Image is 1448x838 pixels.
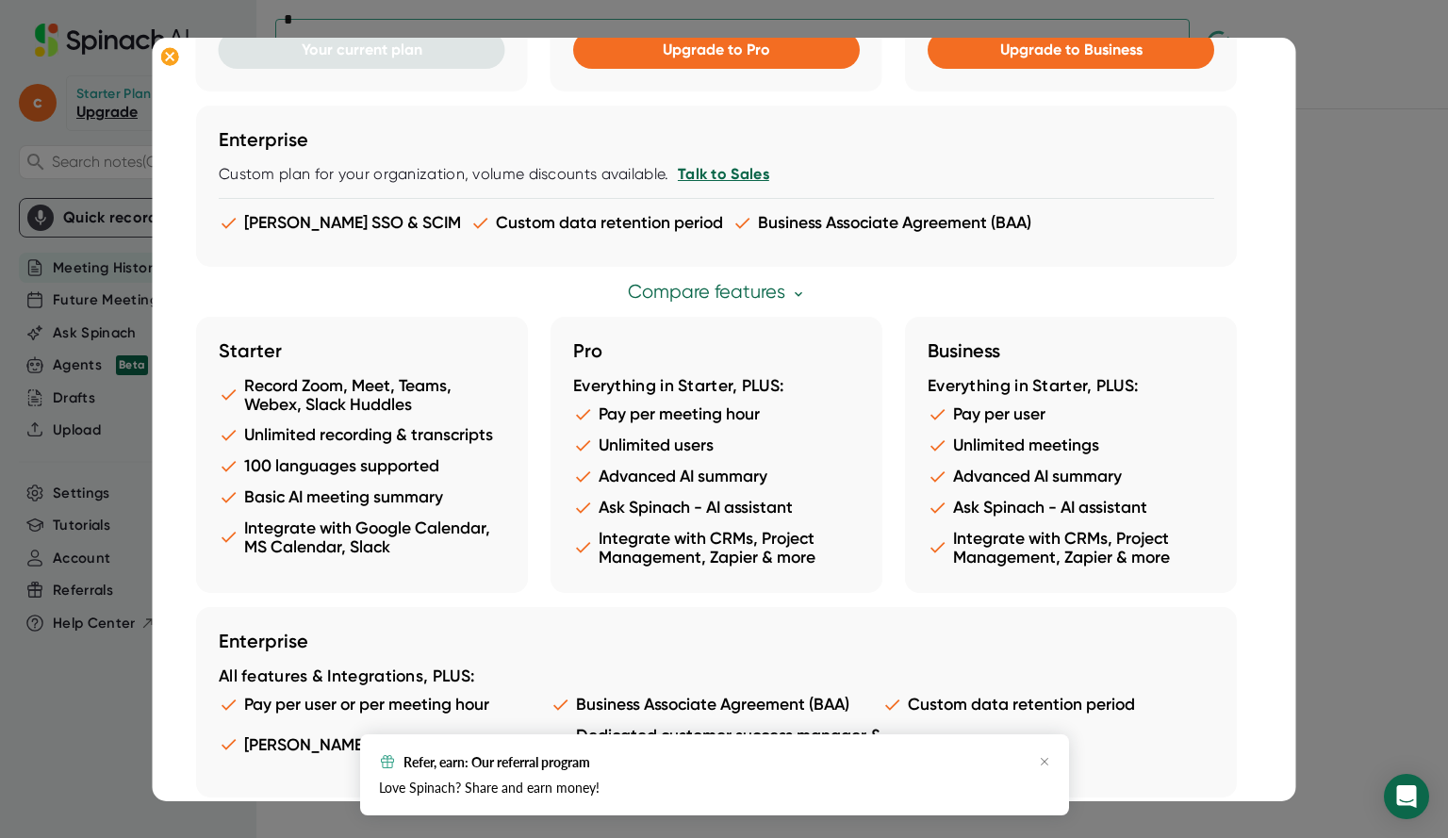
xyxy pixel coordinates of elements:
[470,213,723,233] li: Custom data retention period
[573,404,860,424] li: Pay per meeting hour
[928,339,1214,362] h3: Business
[627,281,805,303] a: Compare features
[219,425,505,445] li: Unlimited recording & transcripts
[219,666,1214,687] div: All features & Integrations, PLUS:
[928,529,1214,567] li: Integrate with CRMs, Project Management, Zapier & more
[219,695,551,715] li: Pay per user or per meeting hour
[732,213,1031,233] li: Business Associate Agreement (BAA)
[551,695,882,715] li: Business Associate Agreement (BAA)
[573,529,860,567] li: Integrate with CRMs, Project Management, Zapier & more
[928,31,1214,69] button: Upgrade to Business
[573,376,860,397] div: Everything in Starter, PLUS:
[219,726,551,764] li: [PERSON_NAME] SSO & SCIM
[573,498,860,518] li: Ask Spinach - AI assistant
[573,435,860,455] li: Unlimited users
[999,41,1142,58] span: Upgrade to Business
[928,467,1214,486] li: Advanced AI summary
[1384,774,1429,819] div: Open Intercom Messenger
[928,404,1214,424] li: Pay per user
[219,165,1214,184] div: Custom plan for your organization, volume discounts available.
[573,31,860,69] button: Upgrade to Pro
[928,435,1214,455] li: Unlimited meetings
[219,630,1214,652] h3: Enterprise
[219,339,505,362] h3: Starter
[219,213,461,233] li: [PERSON_NAME] SSO & SCIM
[302,41,422,58] span: Your current plan
[219,31,505,69] button: Your current plan
[928,498,1214,518] li: Ask Spinach - AI assistant
[219,128,1214,151] h3: Enterprise
[663,41,770,58] span: Upgrade to Pro
[551,726,882,764] li: Dedicated customer success manager & training
[573,467,860,486] li: Advanced AI summary
[928,376,1214,397] div: Everything in Starter, PLUS:
[882,695,1214,715] li: Custom data retention period
[219,376,505,414] li: Record Zoom, Meet, Teams, Webex, Slack Huddles
[677,165,768,183] a: Talk to Sales
[219,487,505,507] li: Basic AI meeting summary
[219,518,505,556] li: Integrate with Google Calendar, MS Calendar, Slack
[573,339,860,362] h3: Pro
[219,456,505,476] li: 100 languages supported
